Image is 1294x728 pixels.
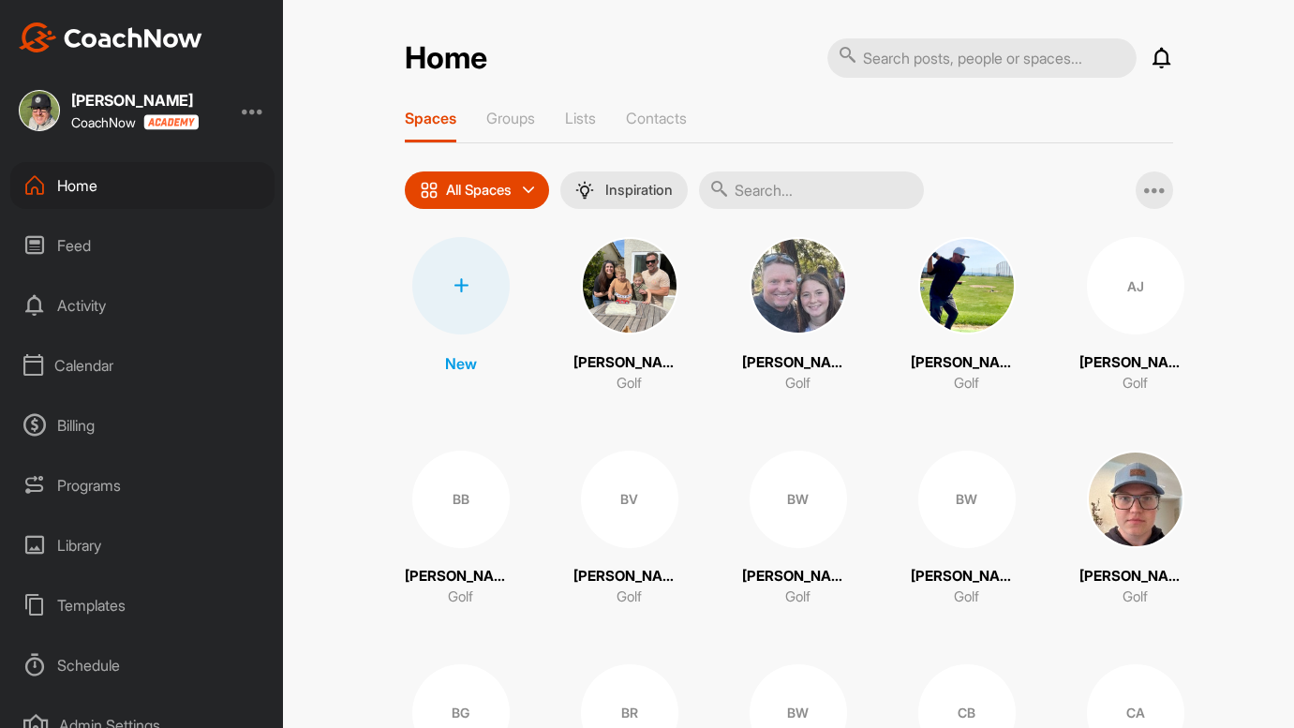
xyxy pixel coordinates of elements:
input: Search posts, people or spaces... [827,38,1137,78]
div: CoachNow [71,114,199,130]
div: [PERSON_NAME] [71,93,199,108]
a: [PERSON_NAME]Golf [911,237,1023,394]
div: Billing [10,402,275,449]
p: All Spaces [446,183,512,198]
p: New [445,352,477,375]
input: Search... [699,171,924,209]
p: Contacts [626,109,687,127]
div: Library [10,522,275,569]
div: BW [918,451,1016,548]
p: Golf [785,587,811,608]
div: BW [750,451,847,548]
img: CoachNow acadmey [143,114,199,130]
p: Golf [954,373,979,394]
div: Feed [10,222,275,269]
p: [PERSON_NAME] [742,352,855,374]
p: [PERSON_NAME] [1079,566,1192,587]
p: Spaces [405,109,456,127]
p: Inspiration [605,183,673,198]
img: square_7846d7c31224d9a7b1c3e0012423b4ba.jpg [19,90,60,131]
div: AJ [1087,237,1184,334]
p: Golf [1123,587,1148,608]
img: menuIcon [575,181,594,200]
a: [PERSON_NAME]Golf [742,237,855,394]
a: [PERSON_NAME]Golf [1079,451,1192,608]
img: square_298cde7a144d609fd823928cb26bf6b9.jpg [750,237,847,334]
img: CoachNow [19,22,202,52]
a: BW[PERSON_NAME]Golf [911,451,1023,608]
div: Schedule [10,642,275,689]
div: Calendar [10,342,275,389]
p: [PERSON_NAME] [405,566,517,587]
img: square_8cf1c48df69d93a749bdf9ef76480e60.jpg [1087,451,1184,548]
p: Golf [785,373,811,394]
p: [PERSON_NAME] [1079,352,1192,374]
p: [PERSON_NAME] [573,566,686,587]
div: Home [10,162,275,209]
div: Templates [10,582,275,629]
h2: Home [405,40,487,77]
div: BV [581,451,678,548]
img: icon [420,181,439,200]
p: Lists [565,109,596,127]
div: Activity [10,282,275,329]
p: Groups [486,109,535,127]
a: AJ[PERSON_NAME]Golf [1079,237,1192,394]
p: Golf [954,587,979,608]
p: Golf [617,373,642,394]
div: Programs [10,462,275,509]
a: BW[PERSON_NAME]Golf [742,451,855,608]
p: [PERSON_NAME] [573,352,686,374]
p: Golf [1123,373,1148,394]
p: Golf [448,587,473,608]
a: BB[PERSON_NAME]Golf [405,451,517,608]
p: Golf [617,587,642,608]
p: [PERSON_NAME] [742,566,855,587]
a: BV[PERSON_NAME]Golf [573,451,686,608]
div: BB [412,451,510,548]
img: square_84417cfe2ddda32c444fbe7f80486063.jpg [581,237,678,334]
a: [PERSON_NAME]Golf [573,237,686,394]
p: [PERSON_NAME] [911,352,1023,374]
p: [PERSON_NAME] [911,566,1023,587]
img: square_127e94aed62666d65d054e0cc276f3e0.jpg [918,237,1016,334]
